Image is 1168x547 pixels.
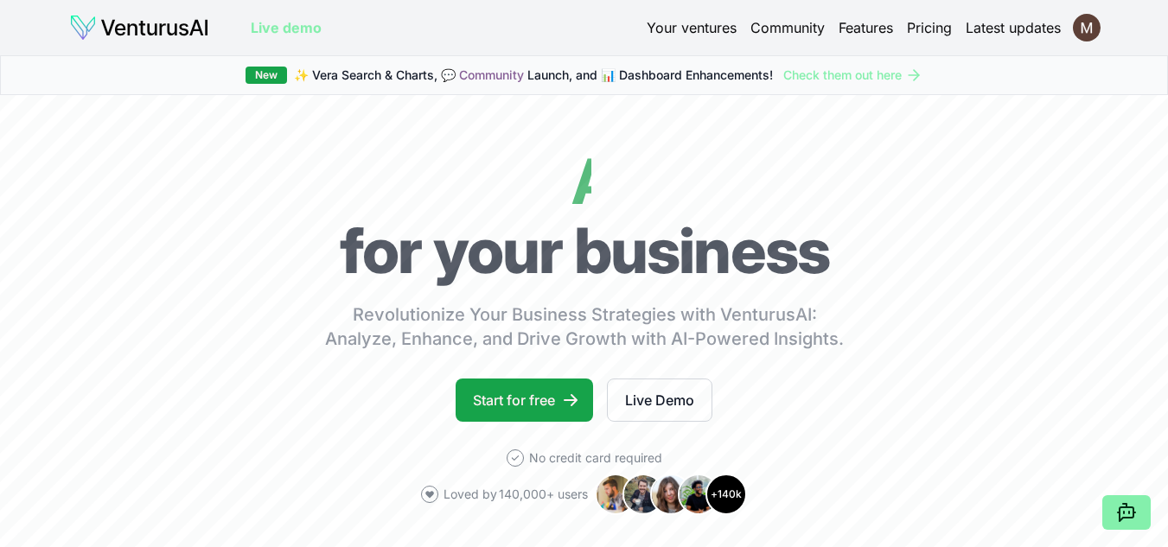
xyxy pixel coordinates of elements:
img: Avatar 4 [678,474,719,515]
img: Avatar 1 [595,474,636,515]
span: ✨ Vera Search & Charts, 💬 Launch, and 📊 Dashboard Enhancements! [294,67,773,84]
div: New [246,67,287,84]
a: Latest updates [966,17,1061,38]
img: logo [69,14,209,41]
a: Pricing [907,17,952,38]
a: Start for free [456,378,593,422]
img: ACg8ocI7UdKXRY0E60K4LpdGGxgkNdVULwJoFKHRc4hmlF1dT6_2AA=s96-c [1073,14,1101,41]
a: Check them out here [783,67,922,84]
a: Your ventures [647,17,737,38]
a: Features [839,17,893,38]
a: Community [459,67,524,82]
a: Live Demo [607,378,712,422]
a: Live demo [251,17,322,38]
a: Community [750,17,825,38]
img: Avatar 3 [650,474,692,515]
img: Avatar 2 [622,474,664,515]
